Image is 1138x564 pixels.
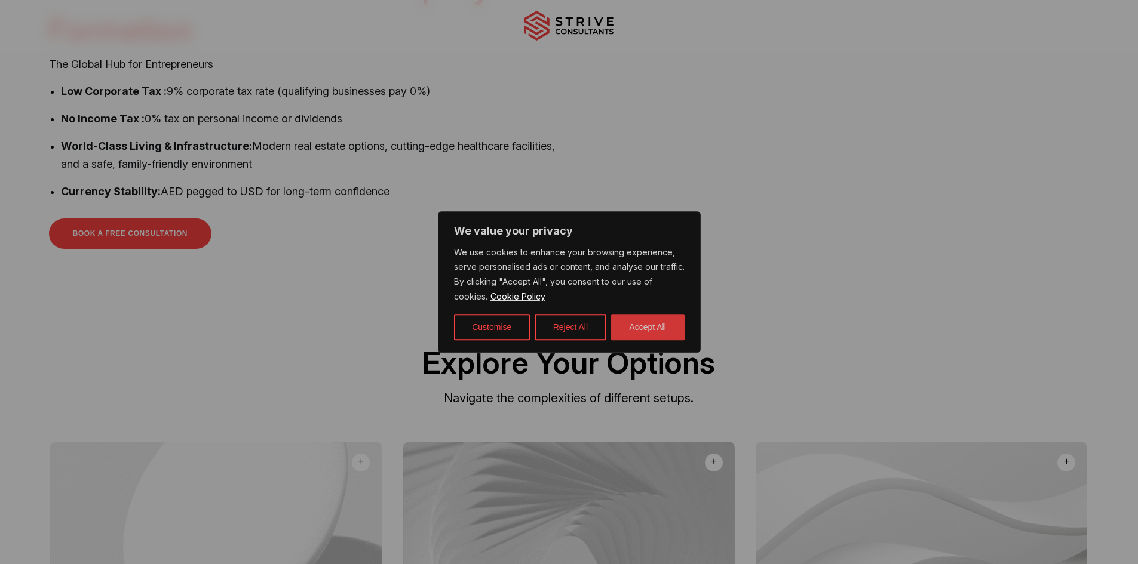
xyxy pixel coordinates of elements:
[535,314,606,340] button: Reject All
[454,224,685,238] p: We value your privacy
[454,245,685,305] p: We use cookies to enhance your browsing experience, serve personalised ads or content, and analys...
[490,291,546,302] a: Cookie Policy
[454,314,530,340] button: Customise
[611,314,685,340] button: Accept All
[438,211,701,353] div: We value your privacy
